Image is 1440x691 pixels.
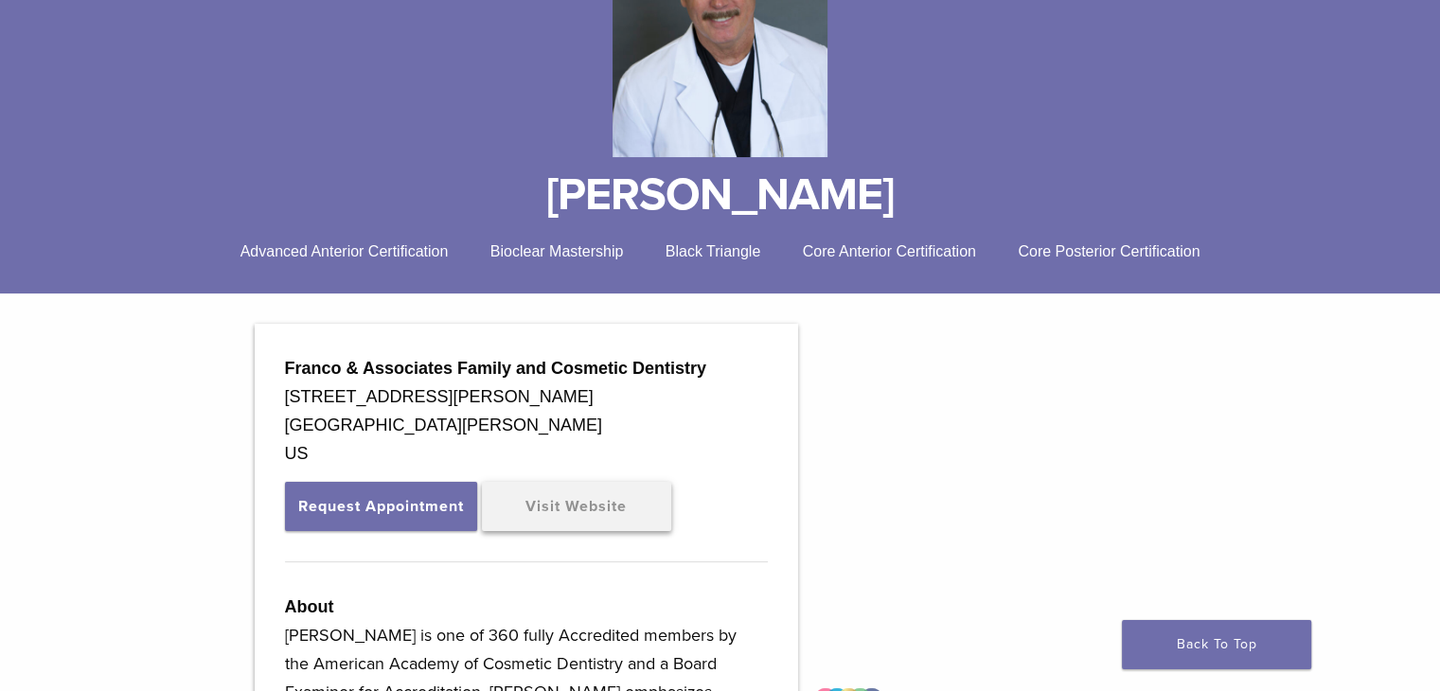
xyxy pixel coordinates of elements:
span: Black Triangle [666,243,761,259]
strong: About [285,597,334,616]
button: Request Appointment [285,482,477,531]
a: Back To Top [1122,620,1311,669]
h1: [PERSON_NAME] [53,172,1388,218]
div: [STREET_ADDRESS][PERSON_NAME] [285,382,768,411]
a: Visit Website [482,482,671,531]
span: Advanced Anterior Certification [240,243,449,259]
span: Core Anterior Certification [803,243,976,259]
span: Bioclear Mastership [490,243,624,259]
div: [GEOGRAPHIC_DATA][PERSON_NAME] US [285,411,768,468]
strong: Franco & Associates Family and Cosmetic Dentistry [285,359,706,378]
span: Core Posterior Certification [1018,243,1200,259]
